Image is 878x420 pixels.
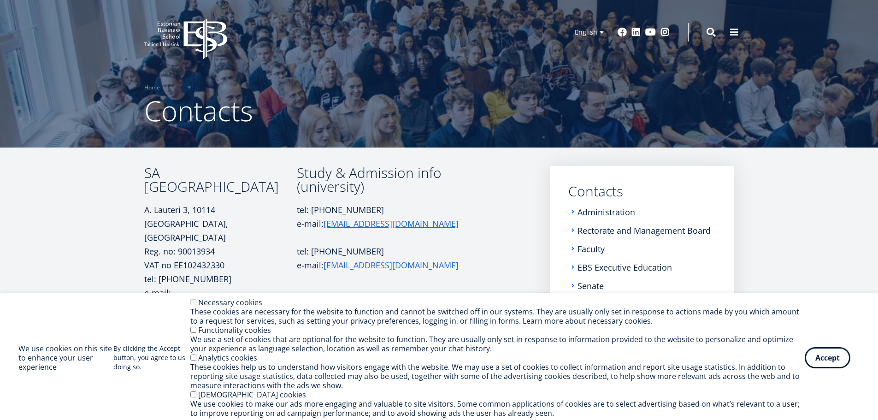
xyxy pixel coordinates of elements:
[645,28,656,37] a: Youtube
[577,207,635,217] a: Administration
[568,184,716,198] a: Contacts
[190,399,805,418] div: We use cookies to make our ads more engaging and valuable to site visitors. Some common applicati...
[190,307,805,325] div: These cookies are necessary for the website to function and cannot be switched off in our systems...
[190,362,805,390] div: These cookies help us to understand how visitors engage with the website. We may use a set of coo...
[113,344,190,372] p: By clicking the Accept button, you agree to us doing so.
[660,28,670,37] a: Instagram
[631,28,641,37] a: Linkedin
[144,166,297,194] h3: SA [GEOGRAPHIC_DATA]
[198,325,271,335] label: Functionality cookies
[577,226,711,235] a: Rectorate and Management Board
[198,353,257,363] label: Analytics cookies
[618,28,627,37] a: Facebook
[144,272,297,327] p: tel: [PHONE_NUMBER] e-mail:
[577,263,672,272] a: EBS Executive Education
[18,344,113,372] h2: We use cookies on this site to enhance your user experience
[805,347,850,368] button: Accept
[198,390,306,400] label: [DEMOGRAPHIC_DATA] cookies
[190,335,805,353] div: We use a set of cookies that are optional for the website to function. They are usually only set ...
[297,166,472,194] h3: Study & Admission info (university)
[144,92,253,130] span: Contacts
[144,258,297,272] p: VAT no EE102432330
[577,244,605,254] a: Faculty
[297,258,472,272] p: e-mail:
[324,217,459,231] a: [EMAIL_ADDRESS][DOMAIN_NAME]
[144,203,297,258] p: A. Lauteri 3, 10114 [GEOGRAPHIC_DATA], [GEOGRAPHIC_DATA] Reg. no: 90013934
[324,258,459,272] a: [EMAIL_ADDRESS][DOMAIN_NAME]
[577,281,604,290] a: Senate
[297,244,472,258] p: tel: [PHONE_NUMBER]
[297,203,472,231] p: tel: [PHONE_NUMBER] e-mail:
[144,83,160,92] a: Home
[198,297,262,308] label: Necessary cookies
